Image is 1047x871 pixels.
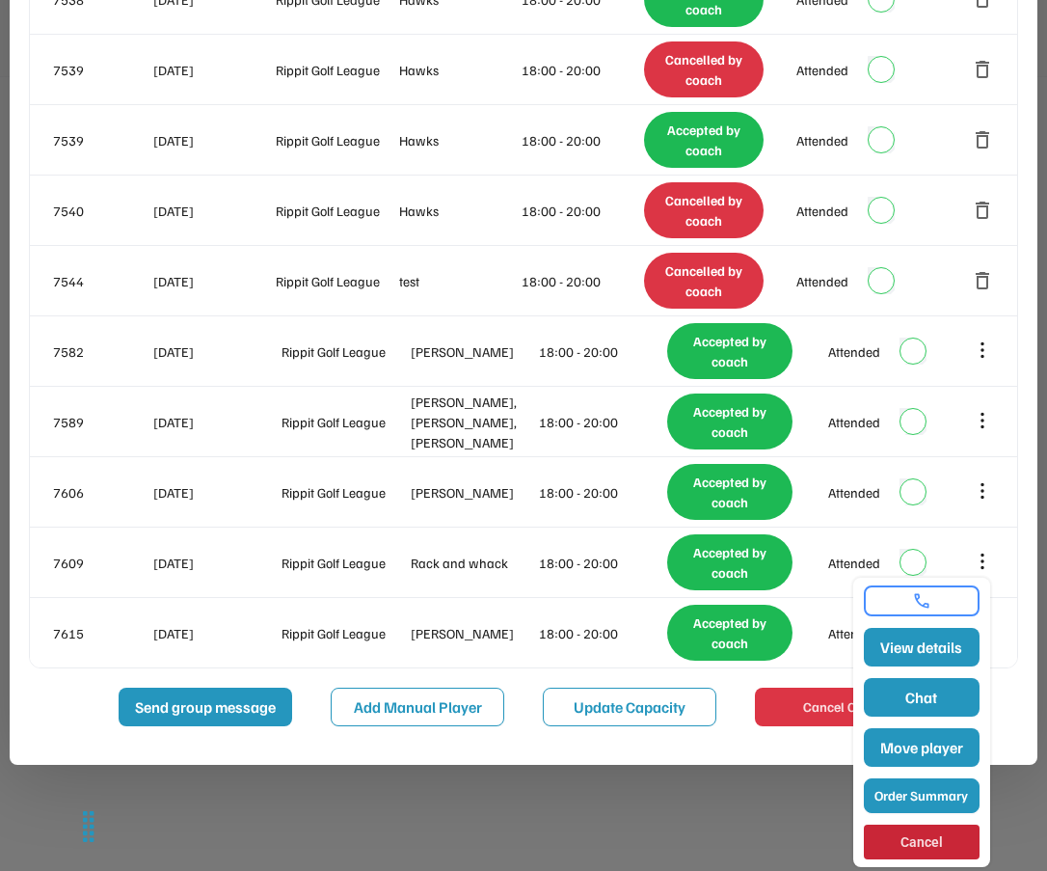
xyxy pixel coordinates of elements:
[53,553,149,573] div: 7609
[53,341,149,362] div: 7582
[53,130,149,150] div: 7539
[796,60,848,80] div: Attended
[644,182,763,238] div: Cancelled by coach
[153,130,272,150] div: [DATE]
[864,778,980,813] button: Order Summary
[522,201,640,221] div: 18:00 - 20:00
[282,341,406,362] div: Rippit Golf League
[539,341,663,362] div: 18:00 - 20:00
[828,482,880,503] div: Attended
[539,553,663,573] div: 18:00 - 20:00
[411,482,535,503] div: [PERSON_NAME]
[411,392,535,452] div: [PERSON_NAME], [PERSON_NAME], [PERSON_NAME]
[399,271,518,291] div: test
[667,605,792,661] div: Accepted by coach
[153,60,272,80] div: [DATE]
[153,341,278,362] div: [DATE]
[282,482,406,503] div: Rippit Golf League
[153,482,278,503] div: [DATE]
[864,825,980,859] button: Cancel
[971,199,994,222] button: delete
[539,412,663,432] div: 18:00 - 20:00
[411,553,535,573] div: Rack and whack
[667,534,792,590] div: Accepted by coach
[864,728,980,767] button: Move player
[522,130,640,150] div: 18:00 - 20:00
[667,464,792,520] div: Accepted by coach
[828,553,880,573] div: Attended
[411,623,535,643] div: [PERSON_NAME]
[667,323,792,379] div: Accepted by coach
[864,678,980,717] button: Chat
[399,60,518,80] div: Hawks
[828,623,880,643] div: Attended
[828,341,880,362] div: Attended
[399,130,518,150] div: Hawks
[282,412,406,432] div: Rippit Golf League
[755,688,928,726] button: Cancel Class
[153,412,278,432] div: [DATE]
[539,623,663,643] div: 18:00 - 20:00
[276,201,394,221] div: Rippit Golf League
[644,41,763,97] div: Cancelled by coach
[282,623,406,643] div: Rippit Golf League
[53,201,149,221] div: 7540
[153,271,272,291] div: [DATE]
[276,130,394,150] div: Rippit Golf League
[53,623,149,643] div: 7615
[971,269,994,292] button: delete
[153,623,278,643] div: [DATE]
[796,201,848,221] div: Attended
[796,271,848,291] div: Attended
[796,130,848,150] div: Attended
[971,58,994,81] button: delete
[153,553,278,573] div: [DATE]
[53,271,149,291] div: 7544
[644,253,763,309] div: Cancelled by coach
[53,482,149,503] div: 7606
[522,271,640,291] div: 18:00 - 20:00
[522,60,640,80] div: 18:00 - 20:00
[667,394,792,449] div: Accepted by coach
[644,112,763,168] div: Accepted by coach
[864,628,980,667] button: View details
[543,688,716,726] button: Update Capacity
[119,688,292,726] button: Send group message
[282,553,406,573] div: Rippit Golf League
[399,201,518,221] div: Hawks
[53,60,149,80] div: 7539
[331,688,504,726] button: Add Manual Player
[53,412,149,432] div: 7589
[971,128,994,151] button: delete
[153,201,272,221] div: [DATE]
[539,482,663,503] div: 18:00 - 20:00
[276,60,394,80] div: Rippit Golf League
[828,412,880,432] div: Attended
[411,341,535,362] div: [PERSON_NAME]
[276,271,394,291] div: Rippit Golf League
